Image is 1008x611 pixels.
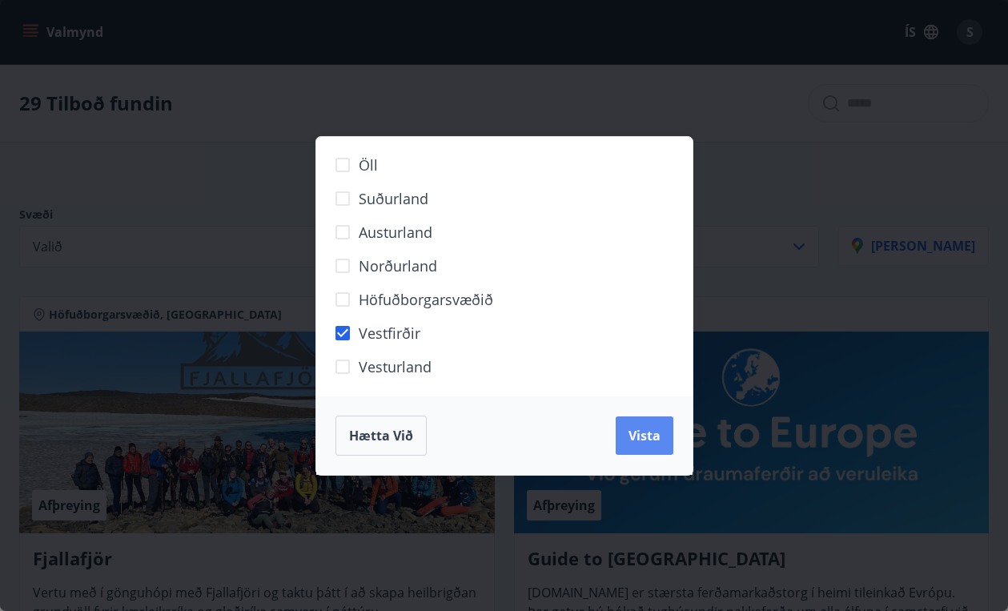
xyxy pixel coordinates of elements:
[359,356,432,377] span: Vesturland
[616,416,673,455] button: Vista
[359,222,432,243] span: Austurland
[359,188,428,209] span: Suðurland
[628,427,661,444] span: Vista
[359,155,378,175] span: Öll
[359,255,437,276] span: Norðurland
[335,416,427,456] button: Hætta við
[359,323,420,344] span: Vestfirðir
[349,427,413,444] span: Hætta við
[359,289,493,310] span: Höfuðborgarsvæðið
